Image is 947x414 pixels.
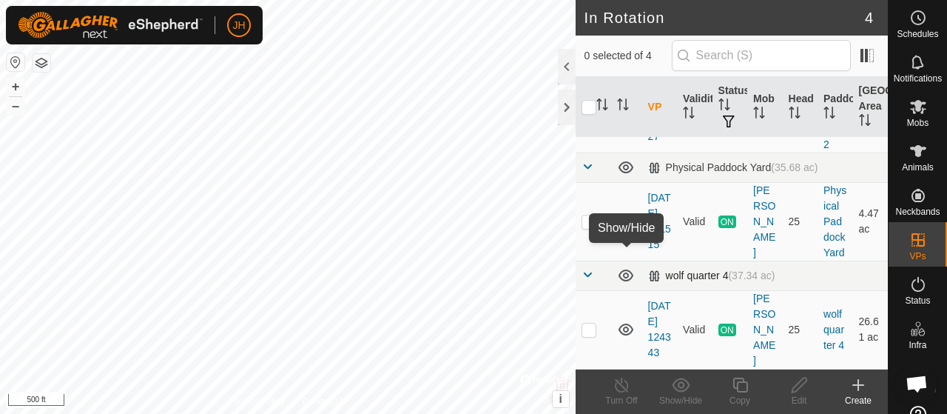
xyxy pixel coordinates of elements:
[728,270,775,281] span: (37.34 ac)
[584,9,865,27] h2: In Rotation
[232,18,245,33] span: JH
[18,12,203,39] img: Gallagher Logo
[677,77,712,138] th: Validity
[584,48,672,64] span: 0 selected of 4
[753,109,765,121] p-sorticon: Activate to sort
[823,76,846,150] a: Physical Paddock 2
[783,182,818,261] td: 25
[7,78,24,96] button: +
[229,395,285,408] a: Privacy Policy
[894,74,942,83] span: Notifications
[902,163,934,172] span: Animals
[829,394,888,407] div: Create
[747,77,782,138] th: Mob
[859,116,871,128] p-sorticon: Activate to sort
[648,161,818,174] div: Physical Paddock Yard
[7,97,24,115] button: –
[853,290,888,369] td: 26.61 ac
[789,109,801,121] p-sorticon: Activate to sort
[823,109,835,121] p-sorticon: Activate to sort
[712,77,747,138] th: Status
[818,77,852,138] th: Paddock
[897,364,937,404] div: Open chat
[718,101,730,113] p-sorticon: Activate to sort
[865,7,873,29] span: 4
[909,341,926,350] span: Infra
[617,101,629,113] p-sorticon: Activate to sort
[900,385,936,394] span: Heatmap
[683,109,695,121] p-sorticon: Activate to sort
[596,101,608,113] p-sorticon: Activate to sort
[823,308,844,351] a: wolf quarter 4
[783,290,818,369] td: 25
[7,53,24,71] button: Reset Map
[33,54,50,72] button: Map Layers
[651,394,710,407] div: Show/Hide
[905,296,930,305] span: Status
[783,77,818,138] th: Head
[672,40,851,71] input: Search (S)
[302,395,346,408] a: Contact Us
[897,30,938,39] span: Schedules
[592,394,651,407] div: Turn Off
[853,77,888,138] th: [GEOGRAPHIC_DATA] Area
[769,394,829,407] div: Edit
[642,77,677,138] th: VP
[553,391,569,407] button: i
[677,290,712,369] td: Valid
[677,182,712,261] td: Valid
[771,161,818,173] span: (35.68 ac)
[823,184,846,258] a: Physical Paddock Yard
[710,394,769,407] div: Copy
[648,270,775,282] div: wolf quarter 4
[907,118,929,127] span: Mobs
[753,183,776,261] div: [PERSON_NAME]
[753,291,776,369] div: [PERSON_NAME]
[559,393,562,405] span: i
[648,192,671,250] a: [DATE] 131515
[718,216,736,228] span: ON
[853,182,888,261] td: 4.47 ac
[718,324,736,336] span: ON
[909,252,926,261] span: VPs
[648,300,671,358] a: [DATE] 124343
[895,207,940,216] span: Neckbands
